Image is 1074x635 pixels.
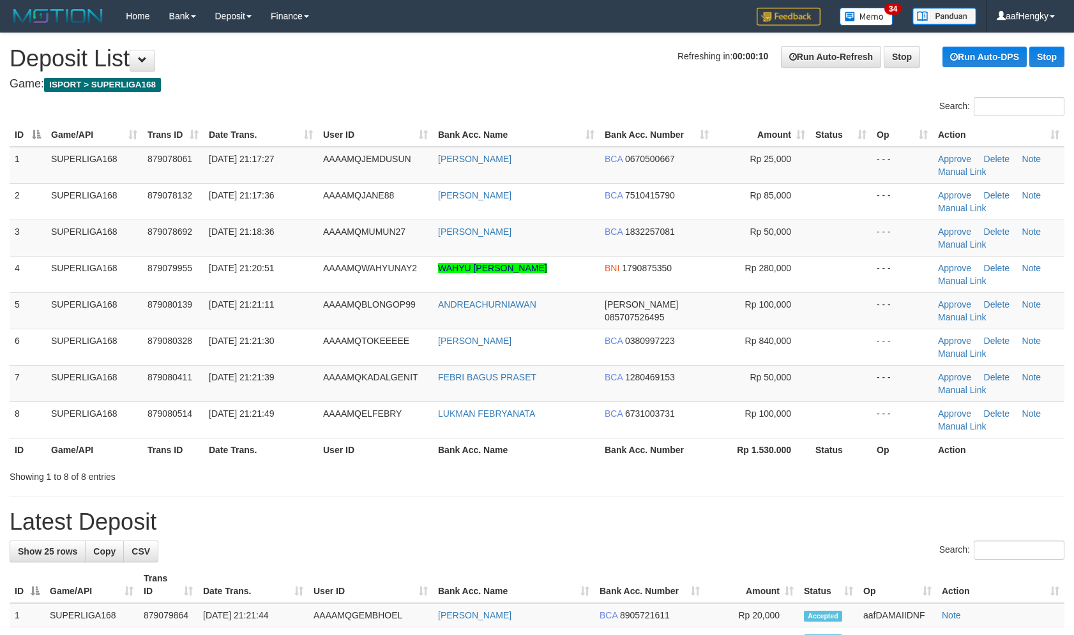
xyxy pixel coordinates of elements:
[605,263,619,273] span: BNI
[625,408,675,419] span: Copy 6731003731 to clipboard
[44,78,161,92] span: ISPORT > SUPERLIGA168
[10,147,46,184] td: 1
[46,123,142,147] th: Game/API: activate to sort column ascending
[209,263,274,273] span: [DATE] 21:20:51
[757,8,821,26] img: Feedback.jpg
[939,97,1064,116] label: Search:
[204,123,318,147] th: Date Trans.: activate to sort column ascending
[781,46,881,68] a: Run Auto-Refresh
[1022,372,1041,382] a: Note
[10,509,1064,535] h1: Latest Deposit
[46,256,142,292] td: SUPERLIGA168
[1022,408,1041,419] a: Note
[884,3,902,15] span: 34
[1029,47,1064,67] a: Stop
[10,329,46,365] td: 6
[858,567,937,603] th: Op: activate to sort column ascending
[318,438,433,461] th: User ID
[46,220,142,256] td: SUPERLIGA168
[10,292,46,329] td: 5
[318,123,433,147] th: User ID: activate to sort column ascending
[872,220,933,256] td: - - -
[10,256,46,292] td: 4
[750,227,791,237] span: Rp 50,000
[142,438,204,461] th: Trans ID
[938,154,971,164] a: Approve
[605,372,623,382] span: BCA
[438,336,511,346] a: [PERSON_NAME]
[323,408,402,419] span: AAAAMQELFEBRY
[209,336,274,346] span: [DATE] 21:21:30
[308,603,433,627] td: AAAAMQGEMBHOEL
[938,385,987,395] a: Manual Link
[974,97,1064,116] input: Search:
[938,276,987,286] a: Manual Link
[933,123,1064,147] th: Action: activate to sort column ascending
[745,299,791,310] span: Rp 100,000
[942,47,1027,67] a: Run Auto-DPS
[600,438,714,461] th: Bank Acc. Number
[705,567,799,603] th: Amount: activate to sort column ascending
[438,154,511,164] a: [PERSON_NAME]
[209,190,274,200] span: [DATE] 21:17:36
[600,123,714,147] th: Bank Acc. Number: activate to sort column ascending
[750,372,791,382] span: Rp 50,000
[745,408,791,419] span: Rp 100,000
[46,292,142,329] td: SUPERLIGA168
[438,263,547,273] a: WAHYU [PERSON_NAME]
[605,227,623,237] span: BCA
[46,183,142,220] td: SUPERLIGA168
[323,190,394,200] span: AAAAMQJANE88
[938,421,987,431] a: Manual Link
[984,154,1010,164] a: Delete
[984,408,1010,419] a: Delete
[139,567,198,603] th: Trans ID: activate to sort column ascending
[1022,190,1041,200] a: Note
[10,46,1064,71] h1: Deposit List
[937,567,1064,603] th: Action: activate to sort column ascending
[433,567,594,603] th: Bank Acc. Name: activate to sort column ascending
[939,541,1064,560] label: Search:
[942,610,961,620] a: Note
[872,147,933,184] td: - - -
[198,603,308,627] td: [DATE] 21:21:44
[605,154,623,164] span: BCA
[938,190,971,200] a: Approve
[840,8,893,26] img: Button%20Memo.svg
[46,438,142,461] th: Game/API
[18,546,77,557] span: Show 25 rows
[625,336,675,346] span: Copy 0380997223 to clipboard
[438,299,536,310] a: ANDREACHURNIAWAN
[938,227,971,237] a: Approve
[323,299,416,310] span: AAAAMQBLONGOP99
[209,408,274,419] span: [DATE] 21:21:49
[938,312,987,322] a: Manual Link
[323,372,418,382] span: AAAAMQKADALGENIT
[984,190,1010,200] a: Delete
[714,123,810,147] th: Amount: activate to sort column ascending
[714,438,810,461] th: Rp 1.530.000
[938,336,971,346] a: Approve
[804,611,842,622] span: Accepted
[10,78,1064,91] h4: Game:
[323,227,405,237] span: AAAAMQMUMUN27
[10,541,86,562] a: Show 25 rows
[123,541,158,562] a: CSV
[938,299,971,310] a: Approve
[10,220,46,256] td: 3
[323,154,411,164] span: AAAAMQJEMDUSUN
[147,299,192,310] span: 879080139
[605,408,623,419] span: BCA
[938,408,971,419] a: Approve
[10,365,46,401] td: 7
[625,372,675,382] span: Copy 1280469153 to clipboard
[605,299,678,310] span: [PERSON_NAME]
[1022,154,1041,164] a: Note
[872,292,933,329] td: - - -
[438,372,536,382] a: FEBRI BAGUS PRASET
[10,567,45,603] th: ID: activate to sort column descending
[600,610,617,620] span: BCA
[198,567,308,603] th: Date Trans.: activate to sort column ascending
[209,372,274,382] span: [DATE] 21:21:39
[323,336,409,346] span: AAAAMQTOKEEEEE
